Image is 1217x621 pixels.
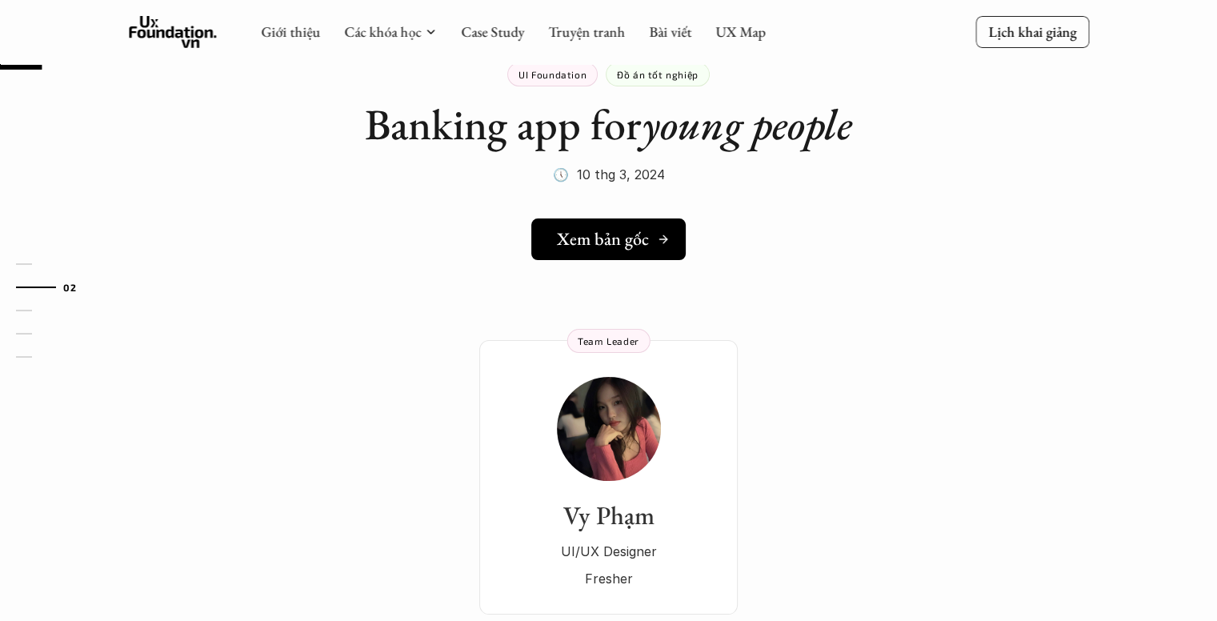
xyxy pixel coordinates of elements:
a: Vy PhạmUI/UX DesignerFresherTeam Leader [479,340,738,615]
p: Đồ án tốt nghiệp [617,69,699,80]
a: Case Study [461,22,524,41]
p: UI/UX Designer [495,539,722,563]
h1: Banking app for [365,98,852,150]
p: Team Leader [578,335,639,347]
p: UI Foundation [518,69,586,80]
a: Giới thiệu [261,22,320,41]
em: young people [642,96,852,152]
a: UX Map [715,22,766,41]
a: Truyện tranh [548,22,625,41]
h5: Xem bản gốc [557,229,649,250]
strong: 02 [63,282,76,293]
a: Lịch khai giảng [975,16,1089,47]
a: 02 [16,278,92,297]
p: Fresher [495,567,722,591]
a: Bài viết [649,22,691,41]
a: Xem bản gốc [531,218,686,260]
p: 🕔 10 thg 3, 2024 [553,162,665,186]
p: Lịch khai giảng [988,22,1076,41]
a: Các khóa học [344,22,421,41]
h3: Vy Phạm [495,500,722,531]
